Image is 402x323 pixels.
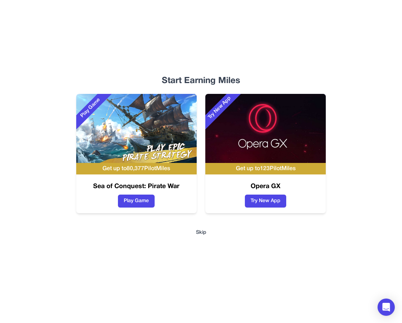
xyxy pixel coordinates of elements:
button: Play Game [118,195,155,208]
h3: Sea of Conquest: Pirate War [76,182,197,192]
div: Get up to 80,377 PilotMiles [76,163,197,174]
img: Sea of Conquest: Pirate War [76,94,197,163]
div: Try New App [197,85,242,131]
button: Skip [196,229,206,236]
img: Opera GX [205,94,326,163]
button: Try New App [245,195,286,208]
div: Start Earning Miles [12,75,390,87]
div: Play Game [68,85,113,131]
h3: Opera GX [205,182,326,192]
div: Get up to 123 PilotMiles [205,163,326,174]
div: Open Intercom Messenger [378,299,395,316]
